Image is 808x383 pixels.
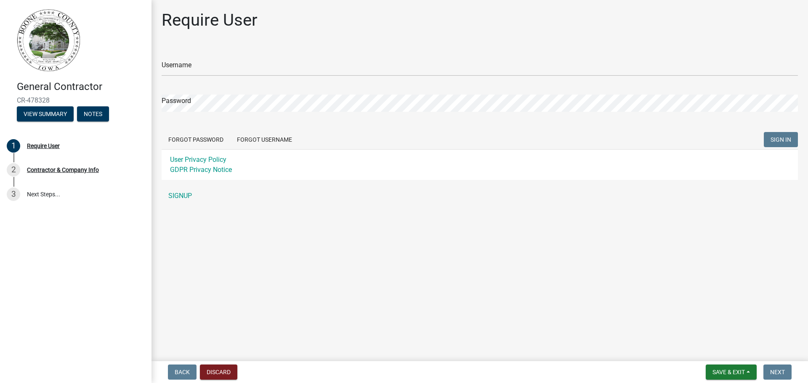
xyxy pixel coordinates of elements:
div: Require User [27,143,60,149]
div: 2 [7,163,20,177]
span: Back [175,369,190,375]
button: Next [763,365,792,380]
button: View Summary [17,106,74,122]
div: Contractor & Company Info [27,167,99,173]
h4: General Contractor [17,81,145,93]
button: Back [168,365,197,380]
div: 3 [7,188,20,201]
button: Forgot Password [162,132,230,147]
span: CR-478328 [17,96,135,104]
a: GDPR Privacy Notice [170,166,232,174]
span: Next [770,369,785,375]
button: Notes [77,106,109,122]
img: Boone County, Iowa [17,9,81,72]
a: SIGNUP [162,188,798,204]
h1: Require User [162,10,258,30]
button: Forgot Username [230,132,299,147]
span: SIGN IN [771,136,791,143]
button: Discard [200,365,237,380]
wm-modal-confirm: Summary [17,111,74,118]
button: SIGN IN [764,132,798,147]
button: Save & Exit [706,365,757,380]
span: Save & Exit [712,369,745,375]
div: 1 [7,139,20,153]
a: User Privacy Policy [170,156,226,164]
wm-modal-confirm: Notes [77,111,109,118]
